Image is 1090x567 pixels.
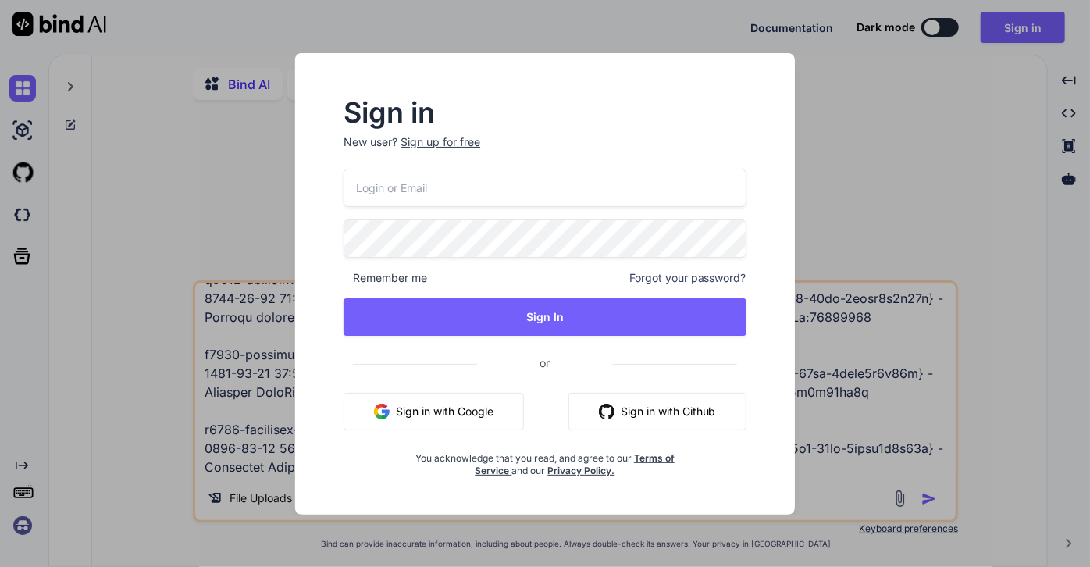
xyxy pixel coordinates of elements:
span: Forgot your password? [629,270,746,286]
div: Sign up for free [401,134,480,150]
a: Privacy Policy. [547,465,614,476]
img: github [599,404,614,419]
button: Sign In [344,298,746,336]
span: Remember me [344,270,427,286]
h2: Sign in [344,100,746,125]
p: New user? [344,134,746,169]
button: Sign in with Google [344,393,524,430]
div: You acknowledge that you read, and agree to our and our [411,443,679,477]
button: Sign in with Github [568,393,746,430]
a: Terms of Service [475,452,675,476]
span: or [477,344,612,382]
img: google [374,404,390,419]
input: Login or Email [344,169,746,207]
